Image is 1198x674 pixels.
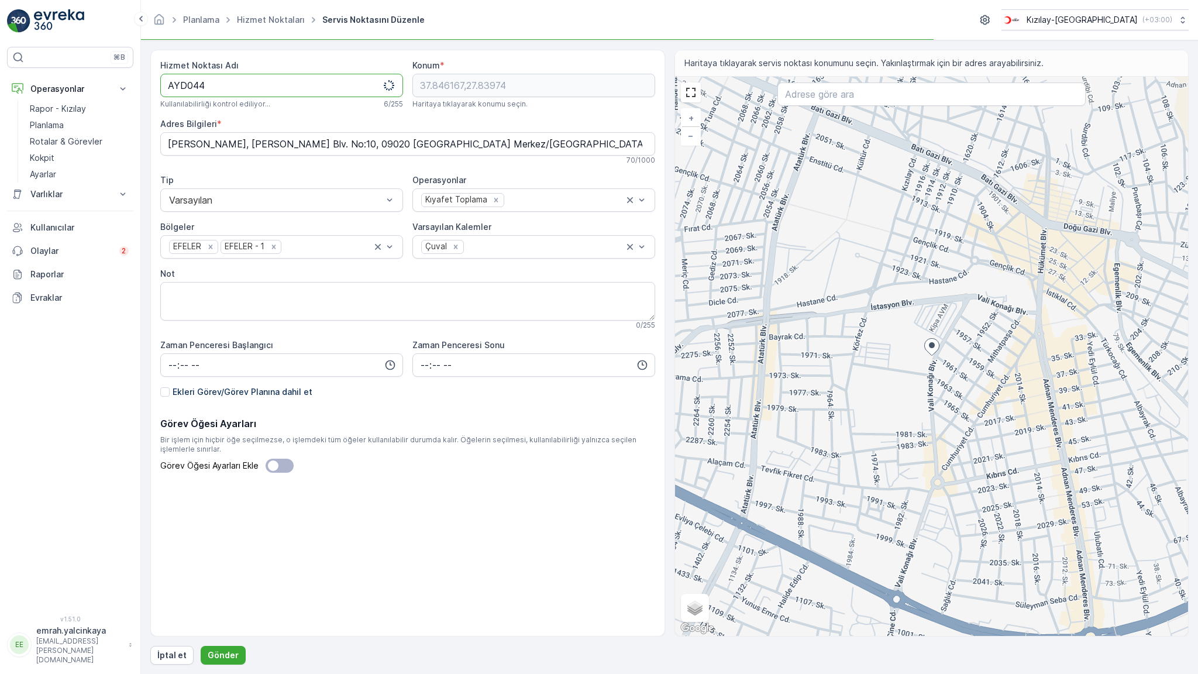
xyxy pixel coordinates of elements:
label: Operasyonlar [412,175,466,185]
button: Operasyonlar [7,77,133,101]
div: Remove EFELER - 1 [267,242,280,252]
input: Adrese göre ara [777,82,1086,106]
span: v 1.51.0 [7,615,133,623]
label: Not [160,269,175,278]
a: Kullanıcılar [7,216,133,239]
p: 70 / 1000 [626,156,655,165]
p: ⌘B [113,53,125,62]
label: Zaman Penceresi Başlangıcı [160,340,273,350]
p: [EMAIL_ADDRESS][PERSON_NAME][DOMAIN_NAME] [36,637,123,665]
span: Servis Noktasını Düzenle [320,14,427,26]
span: Kullanılabilirliği kontrol ediliyor... [160,99,270,109]
a: Hizmet Noktaları [237,15,305,25]
label: Bölgeler [160,222,194,232]
p: emrah.yalcinkaya [36,625,123,637]
p: Ayarlar [30,168,56,180]
a: Layers [682,595,708,621]
label: Görev Öğesi Ayarları Ekle [160,459,294,473]
a: Planlama [183,15,219,25]
img: Google [678,621,717,636]
a: Planlama [25,117,133,133]
p: Kızılay-[GEOGRAPHIC_DATA] [1027,14,1138,26]
a: Raporlar [7,263,133,286]
a: Olaylar2 [7,239,133,263]
button: EEemrah.yalcinkaya[EMAIL_ADDRESS][PERSON_NAME][DOMAIN_NAME] [7,625,133,665]
span: − [688,130,694,140]
p: 0 / 255 [636,321,655,330]
a: Ayarlar [25,166,133,183]
label: Adres Bilgileri [160,119,217,129]
a: Ana Sayfa [153,18,166,27]
a: Evraklar [7,286,133,310]
button: Kızılay-[GEOGRAPHIC_DATA](+03:00) [1001,9,1189,30]
img: logo [7,9,30,33]
img: k%C4%B1z%C4%B1lay_D5CCths.png [1001,13,1022,26]
a: View Fullscreen [682,84,700,101]
a: Uzaklaştır [682,127,700,145]
div: Kıyafet Toplama [422,194,489,206]
label: Zaman Penceresi Sonu [412,340,505,350]
div: Çuval [422,240,449,253]
div: Remove Kıyafet Toplama [490,195,502,205]
button: Gönder [201,646,246,665]
button: İptal et [150,646,194,665]
div: Remove Çuval [449,242,462,252]
div: Remove EFELER [204,242,217,252]
p: Operasyonlar [30,83,110,95]
p: Görev Öğesi Ayarları [160,417,655,431]
span: Haritaya tıklayarak servis noktası konumunu seçin. Yakınlaştırmak için bir adres arayabilirsiniz. [684,57,1044,69]
p: İptal et [157,649,187,661]
span: + [688,113,694,123]
span: Haritaya tıklayarak konumu seçin. [412,99,528,109]
p: Kullanıcılar [30,222,129,233]
p: Raporlar [30,269,129,280]
p: 2 [122,246,126,256]
p: Rapor - Kızılay [30,103,86,115]
a: Rotalar & Görevler [25,133,133,150]
p: Ekleri Görev/Görev Planına dahil et [173,386,312,398]
p: Evraklar [30,292,129,304]
div: EFELER [170,240,203,253]
label: Varsayılan Kalemler [412,222,491,232]
p: Planlama [30,119,64,131]
div: EE [10,635,29,654]
p: Rotalar & Görevler [30,136,102,147]
a: Kokpit [25,150,133,166]
label: Hizmet Noktası Adı [160,60,239,70]
img: logo_light-DOdMpM7g.png [34,9,84,33]
p: Olaylar [30,245,112,257]
p: Gönder [208,649,239,661]
p: Kokpit [30,152,54,164]
a: Rapor - Kızılay [25,101,133,117]
button: Varlıklar [7,183,133,206]
label: Tip [160,175,174,185]
span: Bir işlem için hiçbir öğe seçilmezse, o işlemdeki tüm öğeler kullanılabilir durumda kalır. Öğeler... [160,435,655,454]
div: EFELER - 1 [221,240,266,253]
p: ( +03:00 ) [1142,15,1172,25]
p: Varlıklar [30,188,110,200]
label: Konum [412,60,440,70]
p: 6 / 255 [384,99,403,109]
a: Bu bölgeyi Google Haritalar'da açın (yeni pencerede açılır) [678,621,717,636]
a: Yakınlaştır [682,109,700,127]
